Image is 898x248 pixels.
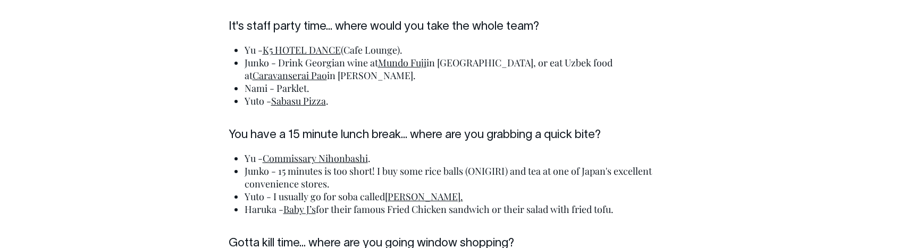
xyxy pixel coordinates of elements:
a: K5 HOTEL DANCE [263,44,341,56]
li: Haruka - for their famous Fried Chicken sandwich or their salad with fried tofu. [245,203,670,216]
li: Yu - . [245,152,670,165]
a: Commissary Nihonbashi [263,152,368,165]
a: Caravanserai Pao [253,69,327,82]
a: Mundo Fuji [378,56,426,69]
li: Yuto - . [245,95,670,107]
a: [PERSON_NAME]. [385,190,463,203]
li: Junko - 15 minutes is too short! I buy some rice balls (ONIGIRI) and tea at one of Japan's excell... [245,165,670,190]
li: Yuto - I usually go for soba called [245,190,670,203]
li: Junko - Drink Georgian wine at in [GEOGRAPHIC_DATA], or eat Uzbek food at in [PERSON_NAME]. [245,56,670,82]
li: Nami - Parklet. [245,82,670,95]
h6: You have a 15 minute lunch break... where are you grabbing a quick bite? [229,129,670,141]
a: Baby J’s [283,203,316,216]
li: Yu - (Cafe Lounge). [245,44,670,56]
a: Sabasu Pizza [271,95,326,107]
h6: It's staff party time... where would you take the whole team? [229,20,670,33]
